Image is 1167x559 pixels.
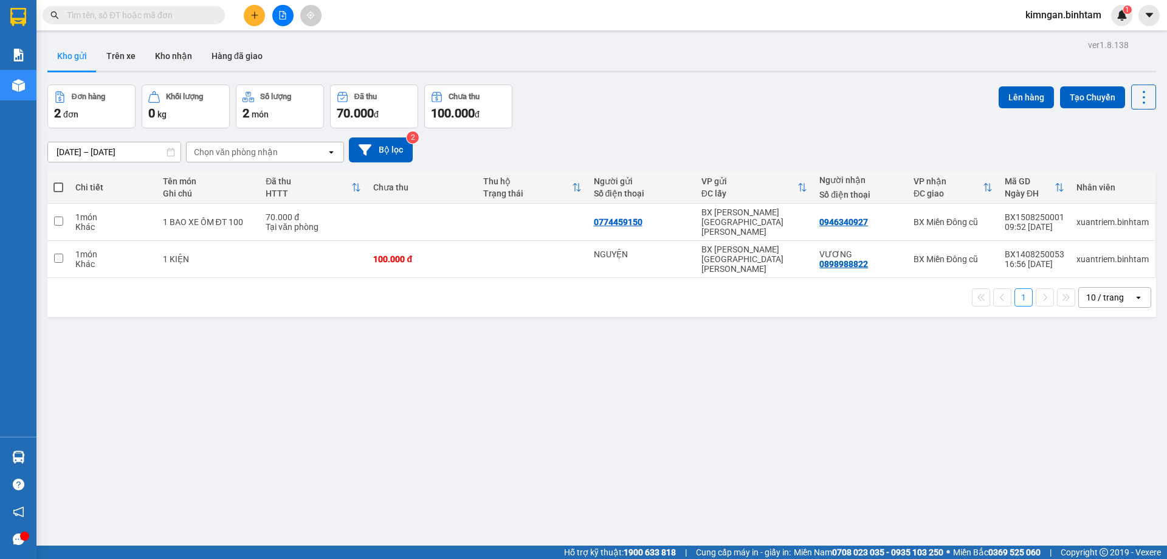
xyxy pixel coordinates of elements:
[1117,10,1127,21] img: icon-new-feature
[594,189,689,198] div: Số điện thoại
[483,176,571,186] div: Thu hộ
[475,109,480,119] span: đ
[13,479,24,490] span: question-circle
[1076,217,1149,227] div: xuantriem.binhtam
[202,41,272,71] button: Hàng đã giao
[272,5,294,26] button: file-add
[47,85,136,128] button: Đơn hàng2đơn
[1123,5,1132,14] sup: 1
[330,85,418,128] button: Đã thu70.000đ
[72,92,105,101] div: Đơn hàng
[701,189,797,198] div: ĐC lấy
[236,85,324,128] button: Số lượng2món
[306,11,315,19] span: aim
[696,546,791,559] span: Cung cấp máy in - giấy in:
[914,176,983,186] div: VP nhận
[374,109,379,119] span: đ
[449,92,480,101] div: Chưa thu
[1138,5,1160,26] button: caret-down
[67,9,210,22] input: Tìm tên, số ĐT hoặc mã đơn
[300,5,322,26] button: aim
[12,49,25,61] img: solution-icon
[1144,10,1155,21] span: caret-down
[564,546,676,559] span: Hỗ trợ kỹ thuật:
[1005,249,1064,259] div: BX1408250053
[266,212,361,222] div: 70.000 đ
[97,41,145,71] button: Trên xe
[354,92,377,101] div: Đã thu
[75,222,150,232] div: Khác
[695,172,813,204] th: Toggle SortBy
[266,189,351,198] div: HTTT
[337,106,374,120] span: 70.000
[594,176,689,186] div: Người gửi
[163,189,254,198] div: Ghi chú
[1005,189,1055,198] div: Ngày ĐH
[1086,291,1124,304] div: 10 / trang
[819,175,901,185] div: Người nhận
[260,172,367,204] th: Toggle SortBy
[819,259,868,269] div: 0898988822
[483,189,571,198] div: Trạng thái
[1050,546,1052,559] span: |
[243,106,249,120] span: 2
[163,176,254,186] div: Tên món
[244,5,265,26] button: plus
[260,92,291,101] div: Số lượng
[624,547,676,557] strong: 1900 633 818
[166,92,203,101] div: Khối lượng
[1005,212,1064,222] div: BX1508250001
[1076,254,1149,264] div: xuantriem.binhtam
[988,547,1041,557] strong: 0369 525 060
[142,85,230,128] button: Khối lượng0kg
[194,146,278,158] div: Chọn văn phòng nhận
[250,11,259,19] span: plus
[10,8,26,26] img: logo-vxr
[701,176,797,186] div: VP gửi
[13,506,24,518] span: notification
[75,212,150,222] div: 1 món
[914,189,983,198] div: ĐC giao
[75,259,150,269] div: Khác
[12,79,25,92] img: warehouse-icon
[1100,548,1108,557] span: copyright
[145,41,202,71] button: Kho nhận
[999,172,1070,204] th: Toggle SortBy
[373,254,471,264] div: 100.000 đ
[685,546,687,559] span: |
[163,254,254,264] div: 1 KIỆN
[266,222,361,232] div: Tại văn phòng
[349,137,413,162] button: Bộ lọc
[1060,86,1125,108] button: Tạo Chuyến
[424,85,512,128] button: Chưa thu100.000đ
[794,546,943,559] span: Miền Nam
[914,217,993,227] div: BX Miền Đông cũ
[819,217,868,227] div: 0946340927
[252,109,269,119] span: món
[1016,7,1111,23] span: kimngan.binhtam
[47,41,97,71] button: Kho gửi
[1005,176,1055,186] div: Mã GD
[819,190,901,200] div: Số điện thoại
[48,142,181,162] input: Select a date range.
[907,172,999,204] th: Toggle SortBy
[1076,182,1149,192] div: Nhân viên
[477,172,587,204] th: Toggle SortBy
[1134,293,1143,302] svg: open
[148,106,155,120] span: 0
[701,245,807,274] div: BX [PERSON_NAME][GEOGRAPHIC_DATA][PERSON_NAME]
[1005,222,1064,232] div: 09:52 [DATE]
[373,182,471,192] div: Chưa thu
[914,254,993,264] div: BX Miền Đông cũ
[946,550,950,555] span: ⚪️
[54,106,61,120] span: 2
[431,106,475,120] span: 100.000
[1125,5,1129,14] span: 1
[953,546,1041,559] span: Miền Bắc
[163,217,254,227] div: 1 BAO XE ÔM ĐT 100
[75,249,150,259] div: 1 món
[701,207,807,237] div: BX [PERSON_NAME][GEOGRAPHIC_DATA][PERSON_NAME]
[819,249,901,259] div: VƯƠNG
[12,451,25,464] img: warehouse-icon
[594,217,642,227] div: 0774459150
